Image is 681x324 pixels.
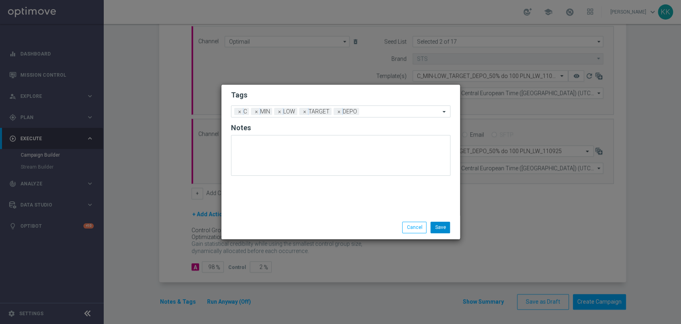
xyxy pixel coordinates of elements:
span: × [336,108,343,115]
h2: Tags [231,90,450,100]
span: MIN [258,108,272,115]
h2: Notes [231,123,450,133]
span: × [301,108,308,115]
span: C [241,108,249,115]
span: DEPO [341,108,359,115]
button: Save [430,222,450,233]
ng-select: C, DEPO, LOW, MIN, TARGET [231,105,450,117]
span: LOW [281,108,297,115]
span: × [276,108,283,115]
span: × [236,108,243,115]
span: × [253,108,260,115]
button: Cancel [402,222,426,233]
span: TARGET [306,108,332,115]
